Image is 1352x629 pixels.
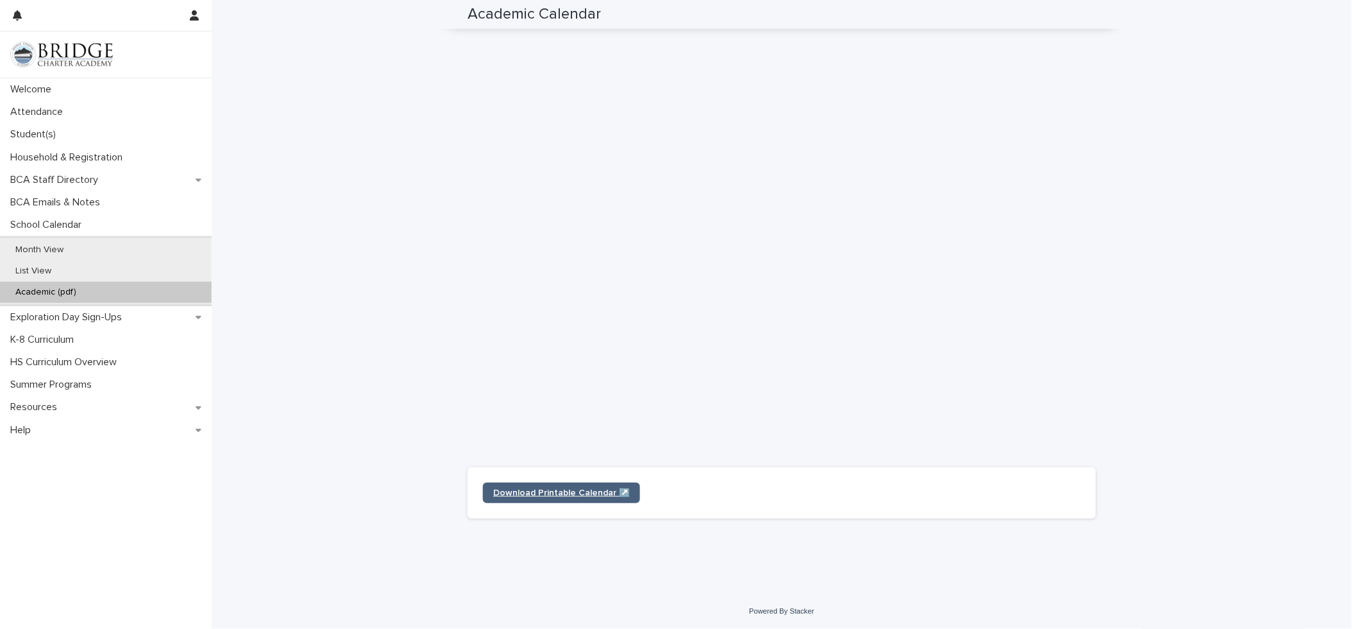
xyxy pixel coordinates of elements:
[5,196,110,209] p: BCA Emails & Notes
[5,424,41,436] p: Help
[5,128,66,141] p: Student(s)
[5,311,132,323] p: Exploration Day Sign-Ups
[5,379,102,391] p: Summer Programs
[5,174,108,186] p: BCA Staff Directory
[5,334,84,346] p: K-8 Curriculum
[493,488,630,497] span: Download Printable Calendar ↗️
[5,83,62,96] p: Welcome
[5,401,67,413] p: Resources
[5,106,73,118] p: Attendance
[5,356,127,368] p: HS Curriculum Overview
[5,266,62,277] p: List View
[5,245,74,255] p: Month View
[5,219,92,231] p: School Calendar
[5,151,133,164] p: Household & Registration
[5,287,87,298] p: Academic (pdf)
[10,42,113,67] img: V1C1m3IdTEidaUdm9Hs0
[468,5,601,24] h2: Academic Calendar
[483,483,640,503] a: Download Printable Calendar ↗️
[749,607,814,615] a: Powered By Stacker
